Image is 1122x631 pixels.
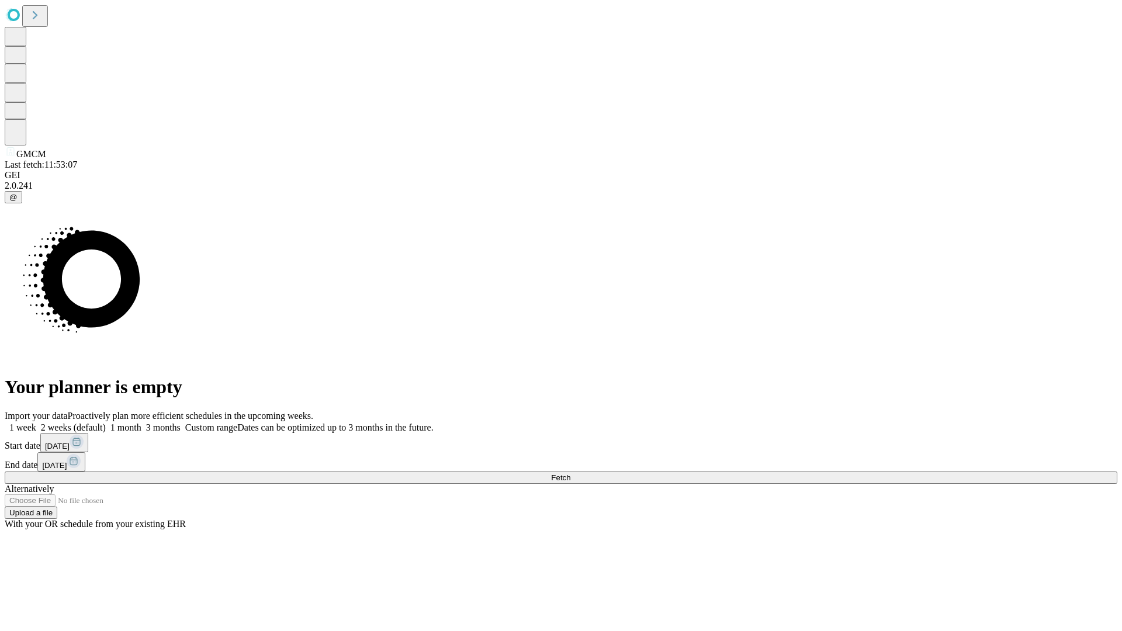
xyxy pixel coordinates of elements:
[9,422,36,432] span: 1 week
[5,433,1117,452] div: Start date
[41,422,106,432] span: 2 weeks (default)
[68,411,313,421] span: Proactively plan more efficient schedules in the upcoming weeks.
[9,193,18,202] span: @
[110,422,141,432] span: 1 month
[5,471,1117,484] button: Fetch
[40,433,88,452] button: [DATE]
[237,422,433,432] span: Dates can be optimized up to 3 months in the future.
[5,160,77,169] span: Last fetch: 11:53:07
[16,149,46,159] span: GMCM
[42,461,67,470] span: [DATE]
[5,507,57,519] button: Upload a file
[5,376,1117,398] h1: Your planner is empty
[37,452,85,471] button: [DATE]
[146,422,181,432] span: 3 months
[5,519,186,529] span: With your OR schedule from your existing EHR
[5,191,22,203] button: @
[185,422,237,432] span: Custom range
[5,170,1117,181] div: GEI
[5,484,54,494] span: Alternatively
[551,473,570,482] span: Fetch
[5,181,1117,191] div: 2.0.241
[5,411,68,421] span: Import your data
[5,452,1117,471] div: End date
[45,442,70,450] span: [DATE]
